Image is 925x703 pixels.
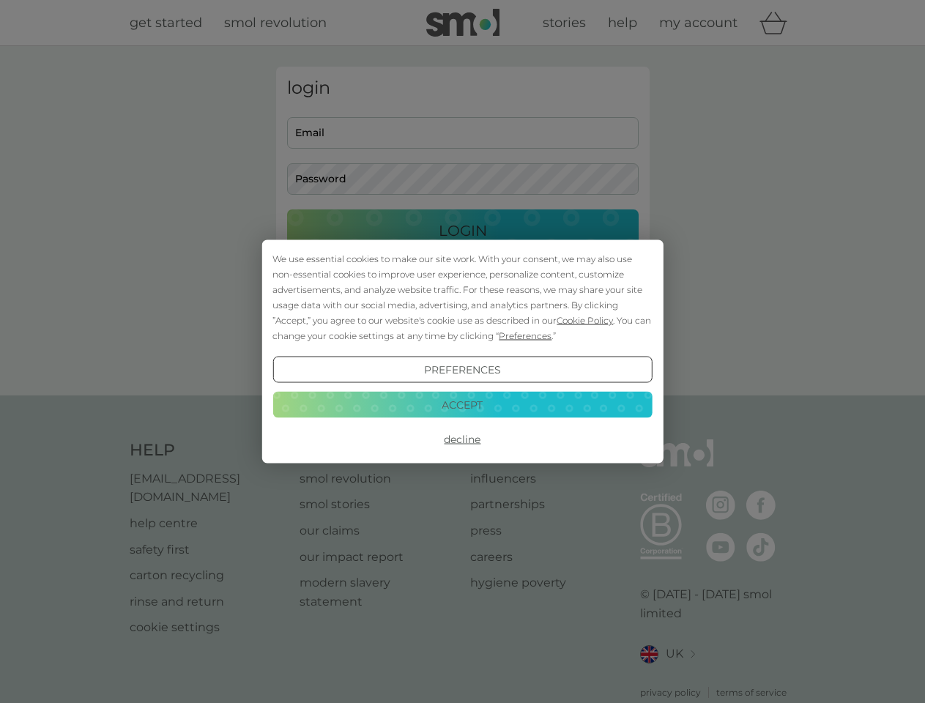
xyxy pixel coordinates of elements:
[261,240,663,464] div: Cookie Consent Prompt
[272,426,652,453] button: Decline
[499,330,551,341] span: Preferences
[272,251,652,343] div: We use essential cookies to make our site work. With your consent, we may also use non-essential ...
[272,391,652,417] button: Accept
[272,357,652,383] button: Preferences
[557,315,613,326] span: Cookie Policy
